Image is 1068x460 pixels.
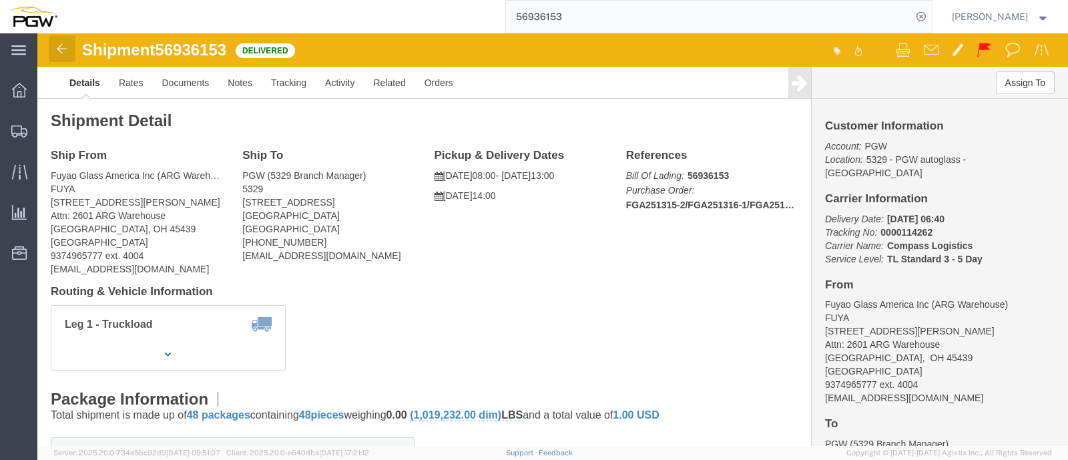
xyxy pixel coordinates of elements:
input: Search for shipment number, reference number [506,1,912,33]
span: Server: 2025.20.0-734e5bc92d9 [53,449,220,457]
span: Copyright © [DATE]-[DATE] Agistix Inc., All Rights Reserved [846,447,1052,459]
a: Feedback [539,449,573,457]
span: [DATE] 09:51:07 [166,449,220,457]
iframe: FS Legacy Container [37,33,1068,446]
img: logo [9,7,57,27]
span: Janet Claytor [952,9,1028,24]
a: Support [506,449,539,457]
span: [DATE] 17:21:12 [319,449,369,457]
button: [PERSON_NAME] [951,9,1050,25]
span: Client: 2025.20.0-e640dba [226,449,369,457]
